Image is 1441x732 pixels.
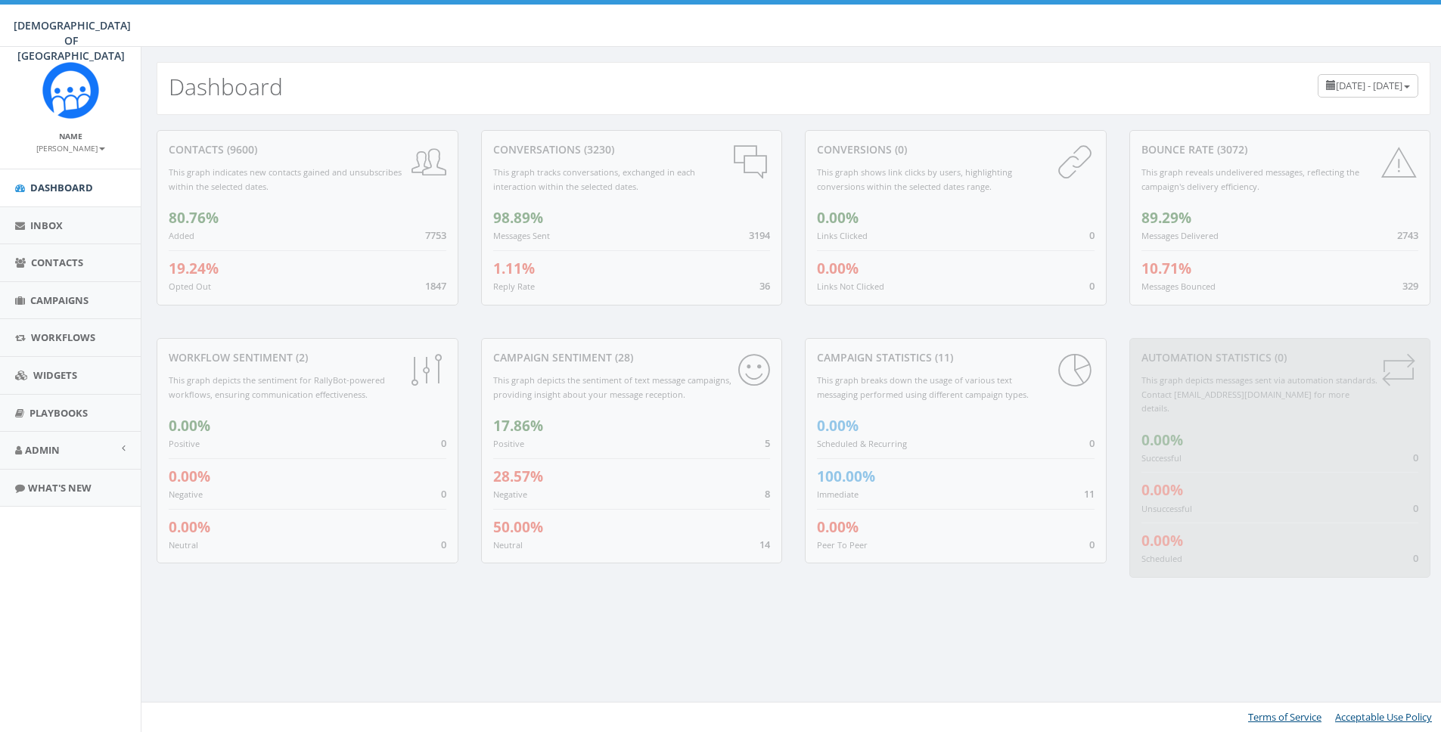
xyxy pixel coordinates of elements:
small: This graph reveals undelivered messages, reflecting the campaign's delivery efficiency. [1141,166,1359,192]
span: 14 [759,538,770,551]
span: (3072) [1214,142,1247,157]
small: Messages Bounced [1141,281,1216,292]
span: 0.00% [817,208,859,228]
span: 28.57% [493,467,543,486]
span: Inbox [30,219,63,232]
span: Playbooks [30,406,88,420]
div: Bounce Rate [1141,142,1419,157]
small: Scheduled [1141,553,1182,564]
span: 0.00% [1141,480,1183,500]
span: (11) [932,350,953,364]
div: contacts [169,142,446,157]
span: 1.11% [493,259,535,278]
div: Campaign Statistics [817,350,1095,365]
span: What's New [28,481,92,495]
small: This graph indicates new contacts gained and unsubscribes within the selected dates. [169,166,402,192]
small: This graph depicts messages sent via automation standards. Contact [EMAIL_ADDRESS][DOMAIN_NAME] f... [1141,374,1377,414]
small: Immediate [817,489,859,500]
span: 329 [1402,279,1418,293]
span: 0.00% [169,467,210,486]
span: 98.89% [493,208,543,228]
span: 0 [1413,451,1418,464]
span: 89.29% [1141,208,1191,228]
span: 0.00% [817,416,859,436]
span: 0 [1089,436,1095,450]
small: This graph depicts the sentiment of text message campaigns, providing insight about your message ... [493,374,731,400]
span: (9600) [224,142,257,157]
span: 0 [441,436,446,450]
small: This graph breaks down the usage of various text messaging performed using different campaign types. [817,374,1029,400]
small: This graph depicts the sentiment for RallyBot-powered workflows, ensuring communication effective... [169,374,385,400]
div: Campaign Sentiment [493,350,771,365]
span: 2743 [1397,228,1418,242]
small: Neutral [493,539,523,551]
span: 80.76% [169,208,219,228]
span: 10.71% [1141,259,1191,278]
span: 0.00% [817,517,859,537]
small: Links Not Clicked [817,281,884,292]
span: 5 [765,436,770,450]
span: 0.00% [1141,430,1183,450]
small: Scheduled & Recurring [817,438,907,449]
small: This graph tracks conversations, exchanged in each interaction within the selected dates. [493,166,695,192]
span: Admin [25,443,60,457]
small: Added [169,230,194,241]
span: 8 [765,487,770,501]
small: Name [59,131,82,141]
small: Positive [169,438,200,449]
a: Terms of Service [1248,710,1321,724]
span: 0 [1089,228,1095,242]
span: 11 [1084,487,1095,501]
div: Workflow Sentiment [169,350,446,365]
span: 36 [759,279,770,293]
small: Messages Sent [493,230,550,241]
small: Links Clicked [817,230,868,241]
small: Opted Out [169,281,211,292]
small: [PERSON_NAME] [36,143,105,154]
small: Unsuccessful [1141,503,1192,514]
a: [PERSON_NAME] [36,141,105,154]
span: 3194 [749,228,770,242]
small: Negative [169,489,203,500]
span: 0 [1089,538,1095,551]
span: 0.00% [1141,531,1183,551]
h2: Dashboard [169,74,283,99]
span: (3230) [581,142,614,157]
div: conversions [817,142,1095,157]
span: Dashboard [30,181,93,194]
span: (28) [612,350,633,364]
img: Rally_Corp_Icon.png [42,62,99,119]
span: 100.00% [817,467,875,486]
small: Messages Delivered [1141,230,1219,241]
span: Campaigns [30,293,89,307]
span: Workflows [31,330,95,344]
span: 0 [1413,501,1418,515]
span: 19.24% [169,259,219,278]
span: Widgets [33,368,77,382]
small: Neutral [169,539,198,551]
div: conversations [493,142,771,157]
span: 17.86% [493,416,543,436]
small: Positive [493,438,524,449]
span: (0) [892,142,907,157]
span: 0.00% [169,517,210,537]
span: 0 [1413,551,1418,565]
span: (2) [293,350,308,364]
span: 1847 [425,279,446,293]
span: (0) [1272,350,1287,364]
span: 50.00% [493,517,543,537]
span: 0 [441,487,446,501]
small: Successful [1141,452,1182,464]
span: [DATE] - [DATE] [1336,79,1402,92]
span: Contacts [31,256,83,269]
a: Acceptable Use Policy [1335,710,1432,724]
span: 0.00% [169,416,210,436]
span: 0 [1089,279,1095,293]
small: Negative [493,489,527,500]
span: [DEMOGRAPHIC_DATA] OF [GEOGRAPHIC_DATA] [14,18,131,63]
small: This graph shows link clicks by users, highlighting conversions within the selected dates range. [817,166,1012,192]
span: 0 [441,538,446,551]
small: Reply Rate [493,281,535,292]
span: 7753 [425,228,446,242]
span: 0.00% [817,259,859,278]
